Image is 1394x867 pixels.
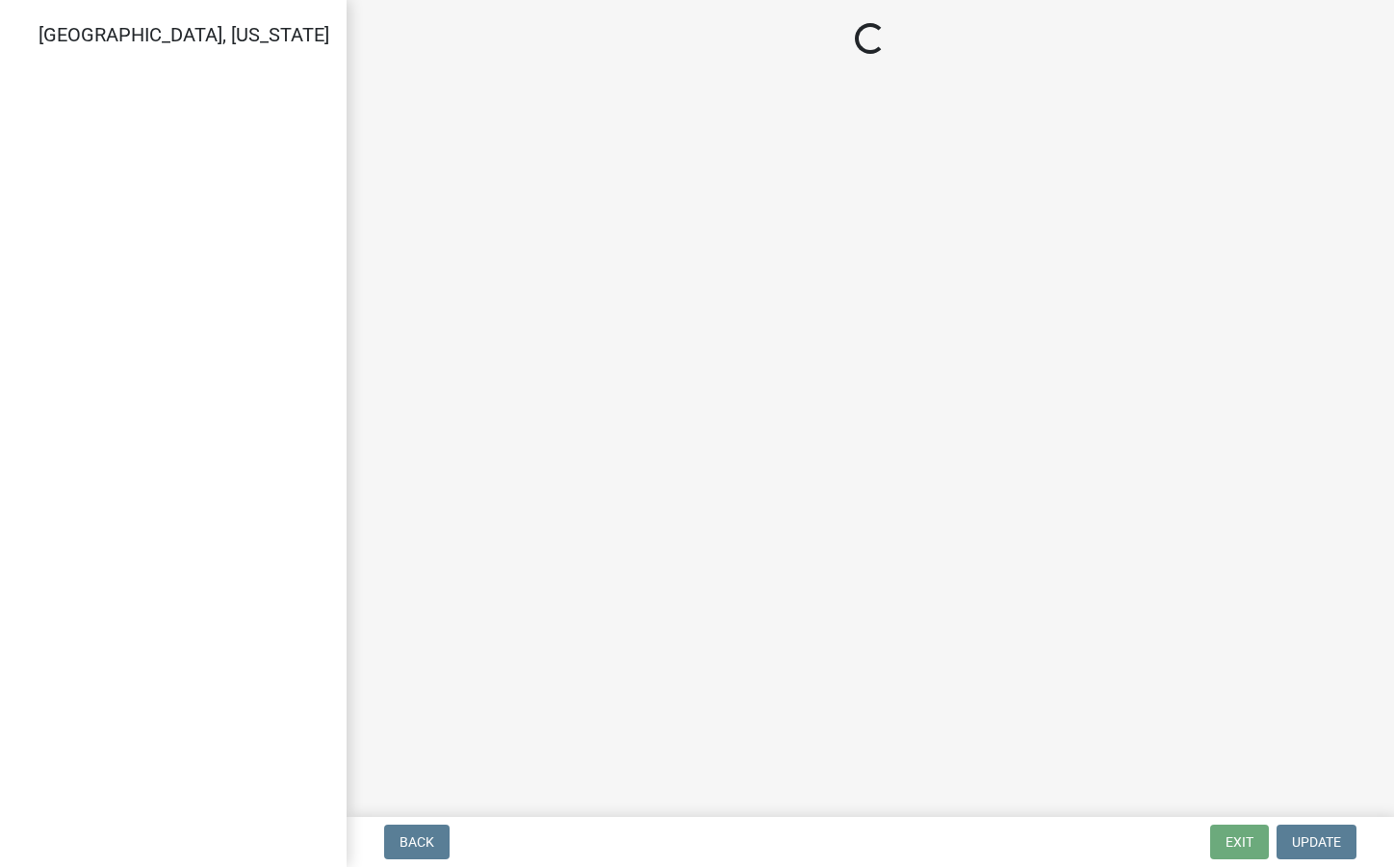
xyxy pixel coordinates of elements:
[39,23,329,46] span: [GEOGRAPHIC_DATA], [US_STATE]
[1277,825,1356,859] button: Update
[1292,834,1341,850] span: Update
[400,834,434,850] span: Back
[384,825,450,859] button: Back
[1210,825,1269,859] button: Exit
